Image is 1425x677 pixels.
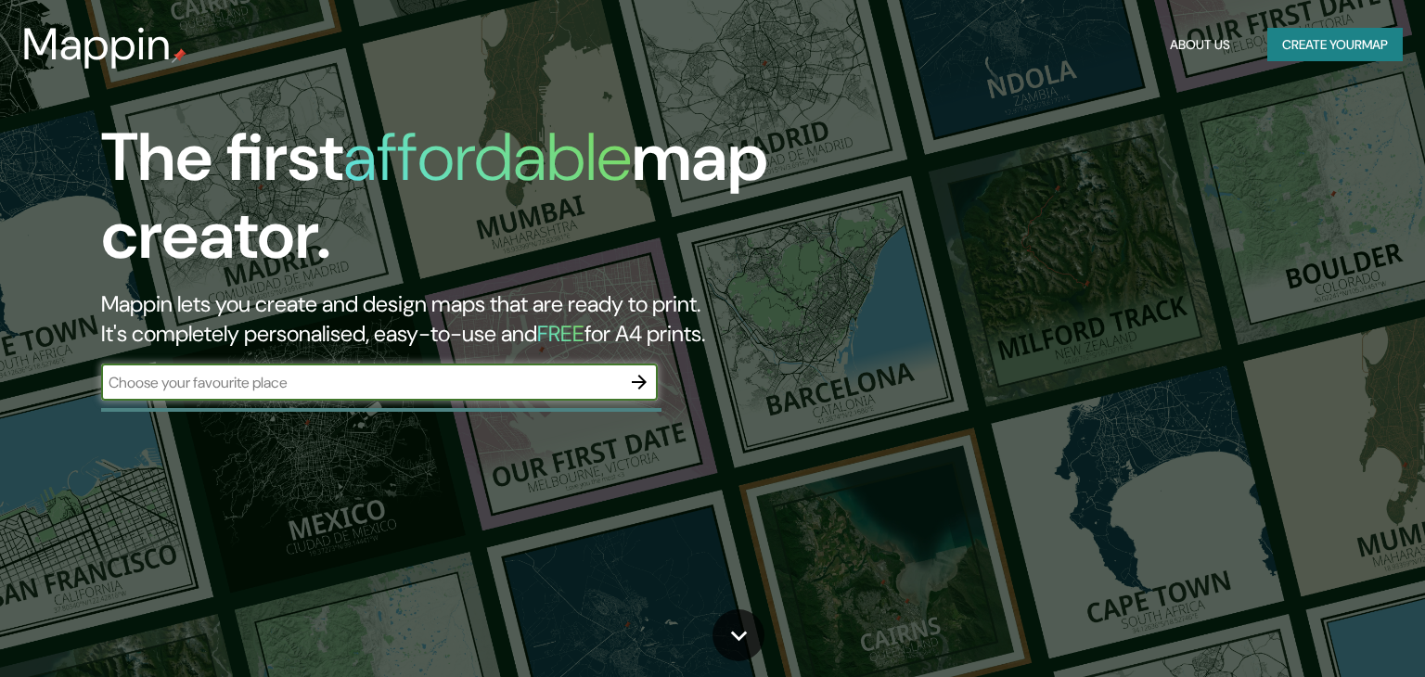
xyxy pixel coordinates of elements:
[537,319,584,348] h5: FREE
[101,372,621,393] input: Choose your favourite place
[343,114,632,200] h1: affordable
[172,48,186,63] img: mappin-pin
[101,119,814,289] h1: The first map creator.
[1267,28,1403,62] button: Create yourmap
[101,289,814,349] h2: Mappin lets you create and design maps that are ready to print. It's completely personalised, eas...
[1162,28,1238,62] button: About Us
[22,19,172,70] h3: Mappin
[1260,605,1405,657] iframe: Help widget launcher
